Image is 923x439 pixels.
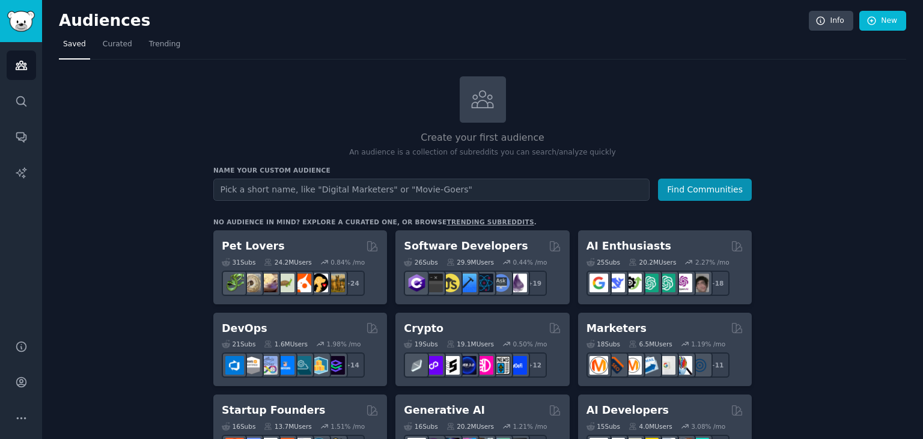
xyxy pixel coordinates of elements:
div: + 24 [340,271,365,296]
div: + 14 [340,352,365,378]
a: Curated [99,35,136,60]
img: 0xPolygon [424,356,443,375]
img: turtle [276,274,294,292]
img: GummySearch logo [7,11,35,32]
div: 19.1M Users [446,340,494,348]
h2: Crypto [404,321,443,336]
img: OpenAIDev [674,274,692,292]
h2: Marketers [586,321,647,336]
span: Saved [63,39,86,50]
img: DeepSeek [606,274,625,292]
a: New [859,11,906,31]
img: googleads [657,356,675,375]
img: ethstaker [441,356,460,375]
img: learnjavascript [441,274,460,292]
img: bigseo [606,356,625,375]
img: elixir [508,274,527,292]
img: ballpython [242,274,261,292]
div: 16 Sub s [222,422,255,431]
img: MarketingResearch [674,356,692,375]
a: Info [809,11,853,31]
div: 6.5M Users [629,340,672,348]
img: AskMarketing [623,356,642,375]
h2: DevOps [222,321,267,336]
div: 3.08 % /mo [691,422,725,431]
img: platformengineering [293,356,311,375]
div: 19 Sub s [404,340,437,348]
div: 1.6M Users [264,340,308,348]
div: 1.51 % /mo [331,422,365,431]
a: trending subreddits [446,218,534,226]
div: 20.2M Users [629,258,676,266]
div: 20.2M Users [446,422,494,431]
div: 15 Sub s [586,422,620,431]
div: 18 Sub s [586,340,620,348]
img: web3 [458,356,477,375]
h2: Audiences [59,11,809,31]
div: 31 Sub s [222,258,255,266]
div: 0.50 % /mo [513,340,547,348]
img: ArtificalIntelligence [690,274,709,292]
img: software [424,274,443,292]
div: + 18 [704,271,730,296]
div: + 12 [522,352,547,378]
img: OnlineMarketing [690,356,709,375]
img: PetAdvice [309,274,328,292]
div: 1.98 % /mo [327,340,361,348]
h2: Software Developers [404,239,528,254]
a: Trending [145,35,184,60]
img: AItoolsCatalog [623,274,642,292]
div: 13.7M Users [264,422,311,431]
div: 4.0M Users [629,422,672,431]
div: No audience in mind? Explore a curated one, or browse . [213,218,537,226]
img: iOSProgramming [458,274,477,292]
img: content_marketing [589,356,608,375]
img: reactnative [475,274,493,292]
h2: AI Enthusiasts [586,239,671,254]
img: chatgpt_prompts_ [657,274,675,292]
input: Pick a short name, like "Digital Marketers" or "Movie-Goers" [213,179,650,201]
img: leopardgeckos [259,274,278,292]
img: cockatiel [293,274,311,292]
img: herpetology [225,274,244,292]
div: 26 Sub s [404,258,437,266]
img: AWS_Certified_Experts [242,356,261,375]
h2: Pet Lovers [222,239,285,254]
img: ethfinance [407,356,426,375]
div: 16 Sub s [404,422,437,431]
div: 25 Sub s [586,258,620,266]
h2: Generative AI [404,403,485,418]
img: CryptoNews [492,356,510,375]
h2: Startup Founders [222,403,325,418]
span: Curated [103,39,132,50]
p: An audience is a collection of subreddits you can search/analyze quickly [213,147,752,158]
h2: Create your first audience [213,130,752,146]
a: Saved [59,35,90,60]
div: + 19 [522,271,547,296]
div: 0.84 % /mo [331,258,365,266]
div: 21 Sub s [222,340,255,348]
button: Find Communities [658,179,752,201]
div: 24.2M Users [264,258,311,266]
h3: Name your custom audience [213,166,752,174]
img: Docker_DevOps [259,356,278,375]
h2: AI Developers [586,403,669,418]
img: Emailmarketing [640,356,659,375]
img: GoogleGeminiAI [589,274,608,292]
img: csharp [407,274,426,292]
div: 1.19 % /mo [691,340,725,348]
img: aws_cdk [309,356,328,375]
img: chatgpt_promptDesign [640,274,659,292]
div: 2.27 % /mo [695,258,730,266]
div: 1.21 % /mo [513,422,547,431]
div: 0.44 % /mo [513,258,547,266]
img: dogbreed [326,274,345,292]
img: AskComputerScience [492,274,510,292]
div: + 11 [704,352,730,378]
img: azuredevops [225,356,244,375]
img: defi_ [508,356,527,375]
span: Trending [149,39,180,50]
img: DevOpsLinks [276,356,294,375]
img: PlatformEngineers [326,356,345,375]
img: defiblockchain [475,356,493,375]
